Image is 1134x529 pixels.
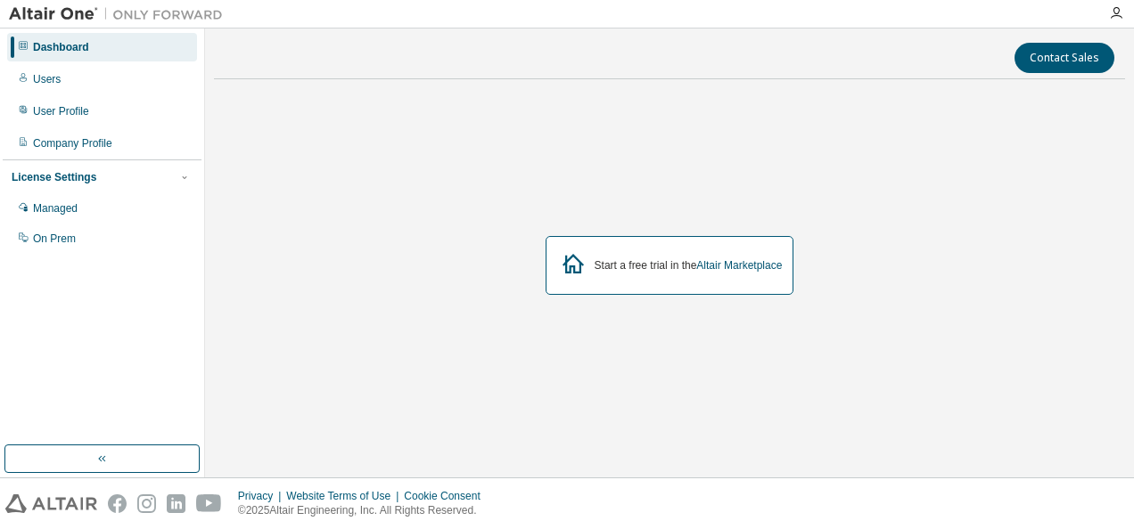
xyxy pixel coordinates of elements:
img: altair_logo.svg [5,494,97,513]
img: youtube.svg [196,494,222,513]
a: Altair Marketplace [696,259,782,272]
div: Managed [33,201,78,216]
img: instagram.svg [137,494,156,513]
img: facebook.svg [108,494,127,513]
div: Privacy [238,489,286,503]
div: Cookie Consent [404,489,490,503]
img: Altair One [9,5,232,23]
div: Users [33,72,61,86]
div: Website Terms of Use [286,489,404,503]
img: linkedin.svg [167,494,185,513]
div: On Prem [33,232,76,246]
button: Contact Sales [1015,43,1114,73]
div: License Settings [12,170,96,184]
div: Dashboard [33,40,89,54]
div: Start a free trial in the [595,258,783,273]
p: © 2025 Altair Engineering, Inc. All Rights Reserved. [238,503,491,518]
div: User Profile [33,104,89,118]
div: Company Profile [33,136,112,151]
